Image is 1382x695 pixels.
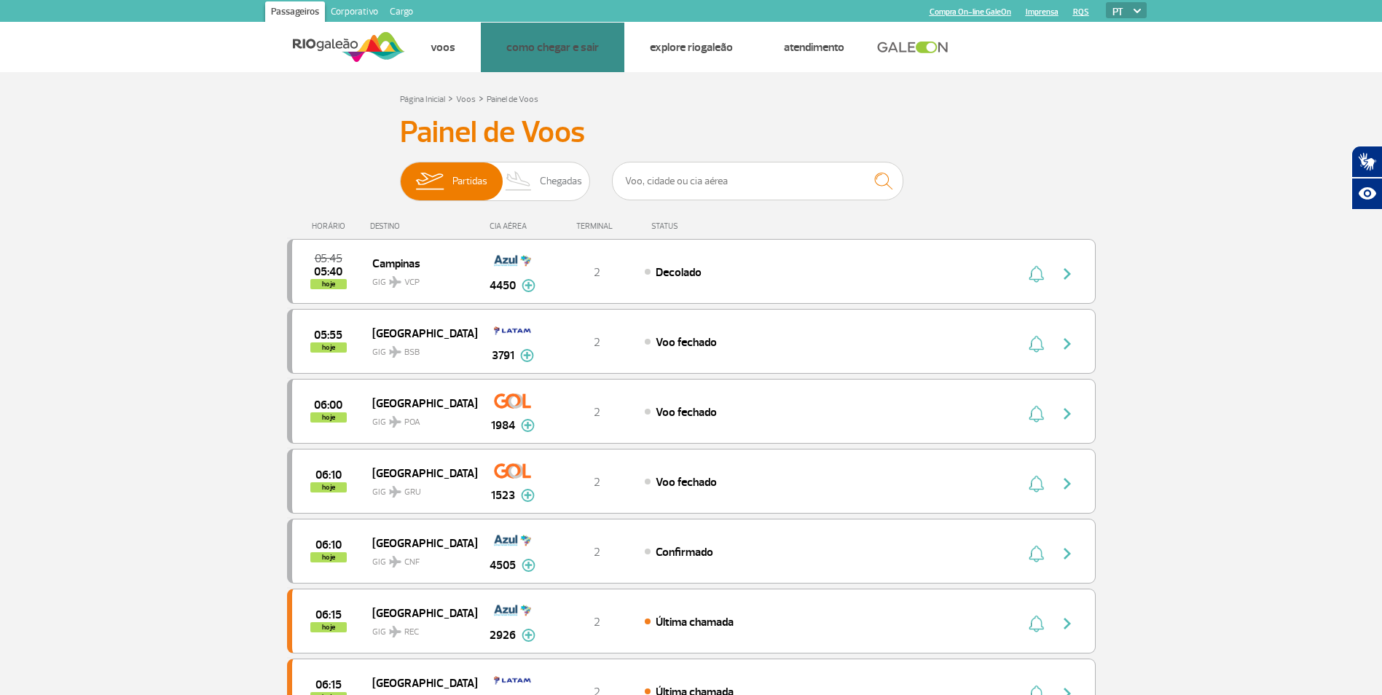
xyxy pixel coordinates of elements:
span: hoje [310,412,347,423]
span: [GEOGRAPHIC_DATA] [372,533,466,552]
span: POA [404,416,420,429]
span: Voo fechado [656,405,717,420]
span: 4505 [490,557,516,574]
span: 2025-09-29 05:45:00 [315,254,342,264]
a: Imprensa [1026,7,1059,17]
span: hoje [310,342,347,353]
span: 2025-09-29 06:00:00 [314,400,342,410]
a: Painel de Voos [487,94,538,105]
span: GIG [372,478,466,499]
button: Abrir tradutor de língua de sinais. [1351,146,1382,178]
span: 2025-09-29 06:15:00 [315,680,342,690]
img: mais-info-painel-voo.svg [521,419,535,432]
img: seta-direita-painel-voo.svg [1059,335,1076,353]
img: seta-direita-painel-voo.svg [1059,475,1076,492]
span: [GEOGRAPHIC_DATA] [372,323,466,342]
span: [GEOGRAPHIC_DATA] [372,393,466,412]
img: destiny_airplane.svg [389,276,401,288]
span: 2025-09-29 06:10:00 [315,540,342,550]
span: 2 [594,335,600,350]
img: slider-desembarque [498,162,541,200]
img: sino-painel-voo.svg [1029,545,1044,562]
a: > [448,90,453,106]
span: 3791 [492,347,514,364]
img: destiny_airplane.svg [389,626,401,637]
h3: Painel de Voos [400,114,983,151]
span: 2025-09-29 06:10:00 [315,470,342,480]
img: destiny_airplane.svg [389,486,401,498]
button: Abrir recursos assistivos. [1351,178,1382,210]
span: 1984 [491,417,515,434]
span: 2 [594,265,600,280]
img: sino-painel-voo.svg [1029,405,1044,423]
span: [GEOGRAPHIC_DATA] [372,673,466,692]
div: Plugin de acessibilidade da Hand Talk. [1351,146,1382,210]
span: Confirmado [656,545,713,559]
span: 2 [594,545,600,559]
span: VCP [404,276,420,289]
a: Como chegar e sair [506,40,599,55]
a: Compra On-line GaleOn [930,7,1011,17]
img: seta-direita-painel-voo.svg [1059,545,1076,562]
img: seta-direita-painel-voo.svg [1059,265,1076,283]
span: Campinas [372,254,466,272]
span: hoje [310,552,347,562]
span: 2 [594,405,600,420]
span: Chegadas [540,162,582,200]
img: mais-info-painel-voo.svg [522,559,535,572]
span: Última chamada [656,615,734,629]
a: RQS [1073,7,1089,17]
span: [GEOGRAPHIC_DATA] [372,463,466,482]
img: destiny_airplane.svg [389,556,401,568]
span: 2 [594,615,600,629]
span: Voo fechado [656,335,717,350]
span: 2025-09-29 05:55:00 [314,330,342,340]
span: 4450 [490,277,516,294]
span: GIG [372,338,466,359]
img: seta-direita-painel-voo.svg [1059,615,1076,632]
img: sino-painel-voo.svg [1029,615,1044,632]
span: 2 [594,475,600,490]
a: Cargo [384,1,419,25]
a: Explore RIOgaleão [650,40,733,55]
div: STATUS [644,221,763,231]
span: [GEOGRAPHIC_DATA] [372,603,466,622]
span: GIG [372,548,466,569]
img: mais-info-painel-voo.svg [522,279,535,292]
a: Atendimento [784,40,844,55]
img: mais-info-painel-voo.svg [520,349,534,362]
div: HORÁRIO [291,221,371,231]
a: Corporativo [325,1,384,25]
span: hoje [310,622,347,632]
span: 2926 [490,627,516,644]
span: 1523 [491,487,515,504]
img: sino-painel-voo.svg [1029,335,1044,353]
img: mais-info-painel-voo.svg [521,489,535,502]
img: seta-direita-painel-voo.svg [1059,405,1076,423]
div: DESTINO [370,221,476,231]
span: Decolado [656,265,702,280]
img: mais-info-painel-voo.svg [522,629,535,642]
a: > [479,90,484,106]
span: BSB [404,346,420,359]
span: GIG [372,408,466,429]
img: sino-painel-voo.svg [1029,265,1044,283]
span: REC [404,626,419,639]
span: hoje [310,279,347,289]
input: Voo, cidade ou cia aérea [612,162,903,200]
a: Página Inicial [400,94,445,105]
span: GRU [404,486,421,499]
a: Passageiros [265,1,325,25]
span: hoje [310,482,347,492]
span: GIG [372,618,466,639]
div: TERMINAL [549,221,644,231]
a: Voos [456,94,476,105]
img: slider-embarque [407,162,452,200]
span: Partidas [452,162,487,200]
span: GIG [372,268,466,289]
img: destiny_airplane.svg [389,416,401,428]
img: destiny_airplane.svg [389,346,401,358]
img: sino-painel-voo.svg [1029,475,1044,492]
a: Voos [431,40,455,55]
span: CNF [404,556,420,569]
